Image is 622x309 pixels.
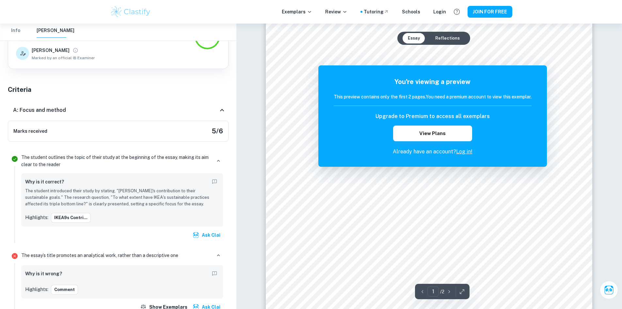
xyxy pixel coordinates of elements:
button: View full profile [71,46,80,55]
button: Essay [403,33,425,43]
button: Ask Clai [600,281,618,299]
button: Info [8,24,24,38]
p: Highlights: [25,214,48,221]
button: Reflections [430,33,465,43]
h6: A: Focus and method [13,106,66,114]
svg: Correct [11,155,19,163]
button: Report mistake/confusion [210,269,219,278]
h6: Why is it wrong? [25,270,62,277]
p: The student introduced their study by stating, "[PERSON_NAME]'s contribution to their sustainable... [25,188,219,208]
button: Report mistake/confusion [210,177,219,186]
button: [PERSON_NAME] [37,24,74,38]
p: Highlights: [25,286,48,293]
a: Log in! [456,148,472,155]
h6: Upgrade to Premium to access all exemplars [375,112,490,120]
h5: You're viewing a preview [334,77,532,87]
h5: 5 / 6 [212,126,223,136]
h6: This preview contains only the first 2 pages. You need a premium account to view this exemplar. [334,93,532,100]
button: IKEA9s contri... [51,213,91,223]
svg: Incorrect [11,252,19,260]
img: Clastify logo [110,5,152,18]
button: JOIN FOR FREE [468,6,512,18]
p: / 2 [440,288,444,295]
h6: Marks received [13,128,47,135]
button: Help and Feedback [451,6,462,17]
p: Exemplars [282,8,312,15]
a: Login [433,8,446,15]
p: Already have an account? [334,148,532,156]
p: The essay’s title promotes an analytical work, rather than a descriptive one [21,252,178,259]
a: Schools [402,8,420,15]
h6: [PERSON_NAME] [32,47,70,54]
button: Comment [51,285,78,295]
p: Review [325,8,347,15]
img: clai.svg [193,232,199,238]
a: Tutoring [364,8,389,15]
span: Marked by an official IB Examiner [32,55,95,61]
div: A: Focus and method [8,100,229,121]
button: Ask Clai [191,229,223,241]
h6: Why is it correct? [25,178,64,185]
button: View Plans [393,126,472,141]
p: The student outlines the topic of their study at the beginning of the essay, making its aim clear... [21,154,211,168]
h5: Criteria [8,85,229,94]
